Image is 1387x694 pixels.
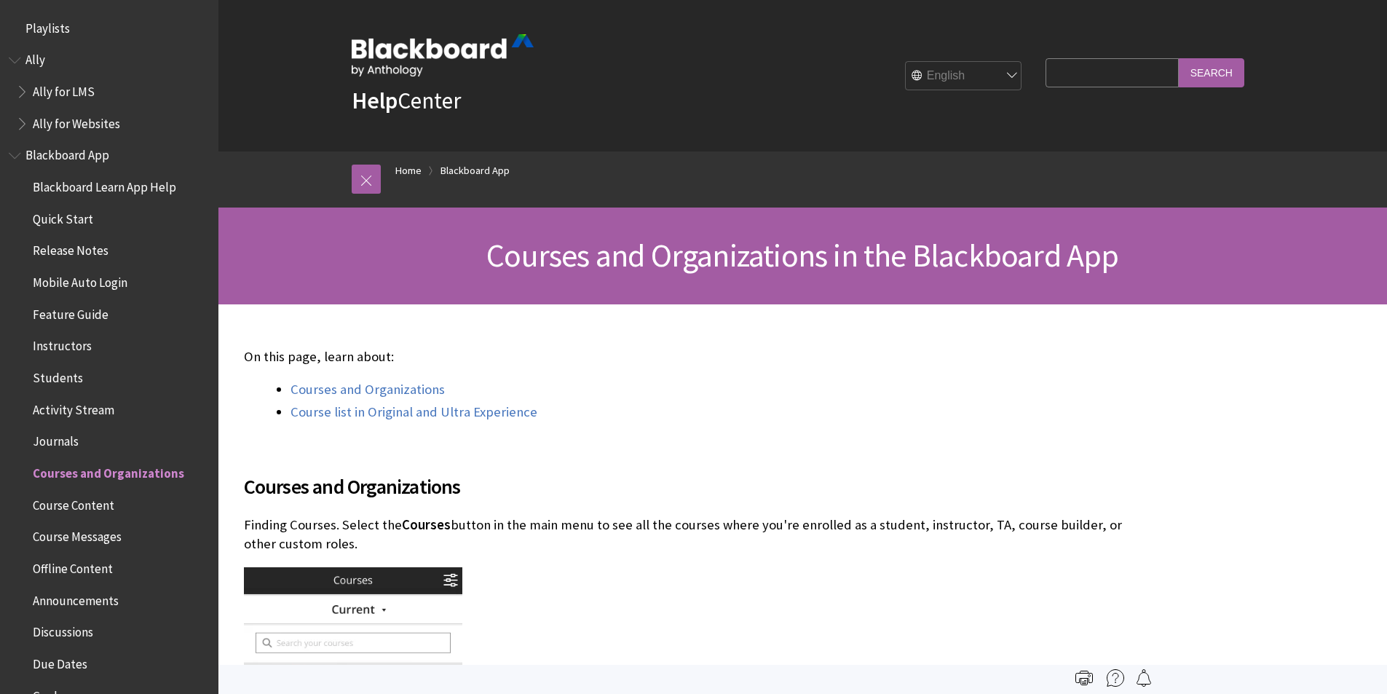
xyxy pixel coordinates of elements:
[9,48,210,136] nav: Book outline for Anthology Ally Help
[244,471,1147,502] span: Courses and Organizations
[33,556,113,576] span: Offline Content
[33,334,92,354] span: Instructors
[352,34,534,76] img: Blackboard by Anthology
[1107,669,1124,687] img: More help
[33,652,87,671] span: Due Dates
[1075,669,1093,687] img: Print
[33,398,114,417] span: Activity Stream
[33,461,184,481] span: Courses and Organizations
[33,111,120,131] span: Ally for Websites
[33,79,95,99] span: Ally for LMS
[33,430,79,449] span: Journals
[25,48,45,68] span: Ally
[33,175,176,194] span: Blackboard Learn App Help
[402,516,451,533] span: Courses
[352,86,461,115] a: HelpCenter
[352,86,398,115] strong: Help
[244,516,1147,553] p: Finding Courses. Select the button in the main menu to see all the courses where you're enrolled ...
[33,525,122,545] span: Course Messages
[906,62,1022,91] select: Site Language Selector
[291,403,537,421] a: Course list in Original and Ultra Experience
[33,302,108,322] span: Feature Guide
[33,620,93,639] span: Discussions
[33,493,114,513] span: Course Content
[440,162,510,180] a: Blackboard App
[291,381,445,398] a: Courses and Organizations
[25,16,70,36] span: Playlists
[33,207,93,226] span: Quick Start
[1179,58,1244,87] input: Search
[33,270,127,290] span: Mobile Auto Login
[9,16,210,41] nav: Book outline for Playlists
[1135,669,1153,687] img: Follow this page
[33,239,108,259] span: Release Notes
[486,235,1118,275] span: Courses and Organizations in the Blackboard App
[395,162,422,180] a: Home
[33,588,119,608] span: Announcements
[33,366,83,385] span: Students
[244,347,1147,366] p: On this page, learn about:
[25,143,109,163] span: Blackboard App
